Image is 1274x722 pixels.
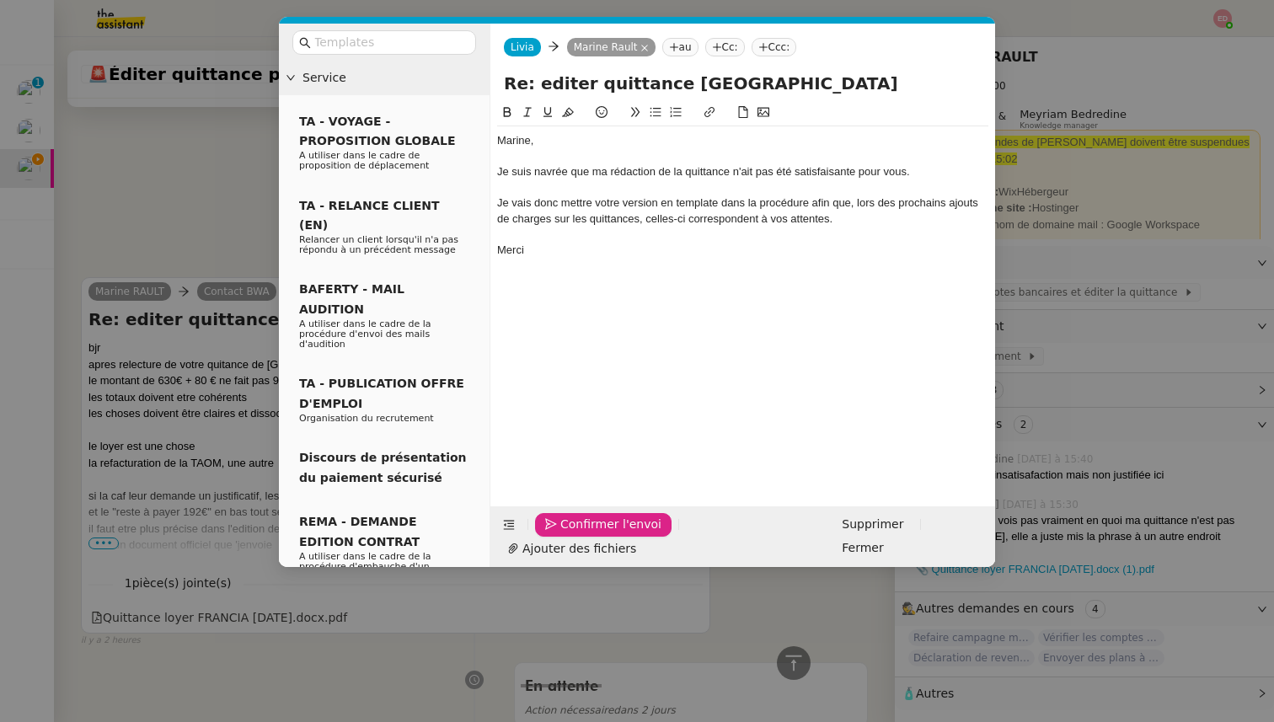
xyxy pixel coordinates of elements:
[832,513,913,537] button: Supprimer
[299,318,431,350] span: A utiliser dans le cadre de la procédure d'envoi des mails d'audition
[511,41,534,53] span: Livia
[832,537,893,560] button: Fermer
[497,537,646,560] button: Ajouter des fichiers
[567,38,656,56] nz-tag: Marine Rault
[299,199,440,232] span: TA - RELANCE CLIENT (EN)
[299,115,455,147] span: TA - VOYAGE - PROPOSITION GLOBALE
[299,515,420,548] span: REMA - DEMANDE EDITION CONTRAT
[299,377,464,409] span: TA - PUBLICATION OFFRE D'EMPLOI
[299,234,458,255] span: Relancer un client lorsqu'il n'a pas répondu à un précédent message
[299,451,467,484] span: Discours de présentation du paiement sécurisé
[842,538,883,558] span: Fermer
[302,68,483,88] span: Service
[497,195,988,227] div: Je vais donc mettre votre version en template dans la procédure afin que, lors des prochains ajou...
[299,551,431,582] span: A utiliser dans le cadre de la procédure d'embauche d'un nouveau salarié
[662,38,699,56] nz-tag: au
[497,164,988,179] div: Je suis navrée que ma rédaction de la quittance n'ait pas été satisfaisante pour vous.
[560,515,661,534] span: Confirmer l'envoi
[752,38,797,56] nz-tag: Ccc:
[705,38,745,56] nz-tag: Cc:
[504,71,982,96] input: Subject
[497,243,988,258] div: Merci
[299,413,434,424] span: Organisation du recrutement
[299,282,404,315] span: BAFERTY - MAIL AUDITION
[497,133,988,148] div: Marine,
[299,150,429,171] span: A utiliser dans le cadre de proposition de déplacement
[842,515,903,534] span: Supprimer
[314,33,466,52] input: Templates
[279,62,490,94] div: Service
[522,539,636,559] span: Ajouter des fichiers
[535,513,672,537] button: Confirmer l'envoi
